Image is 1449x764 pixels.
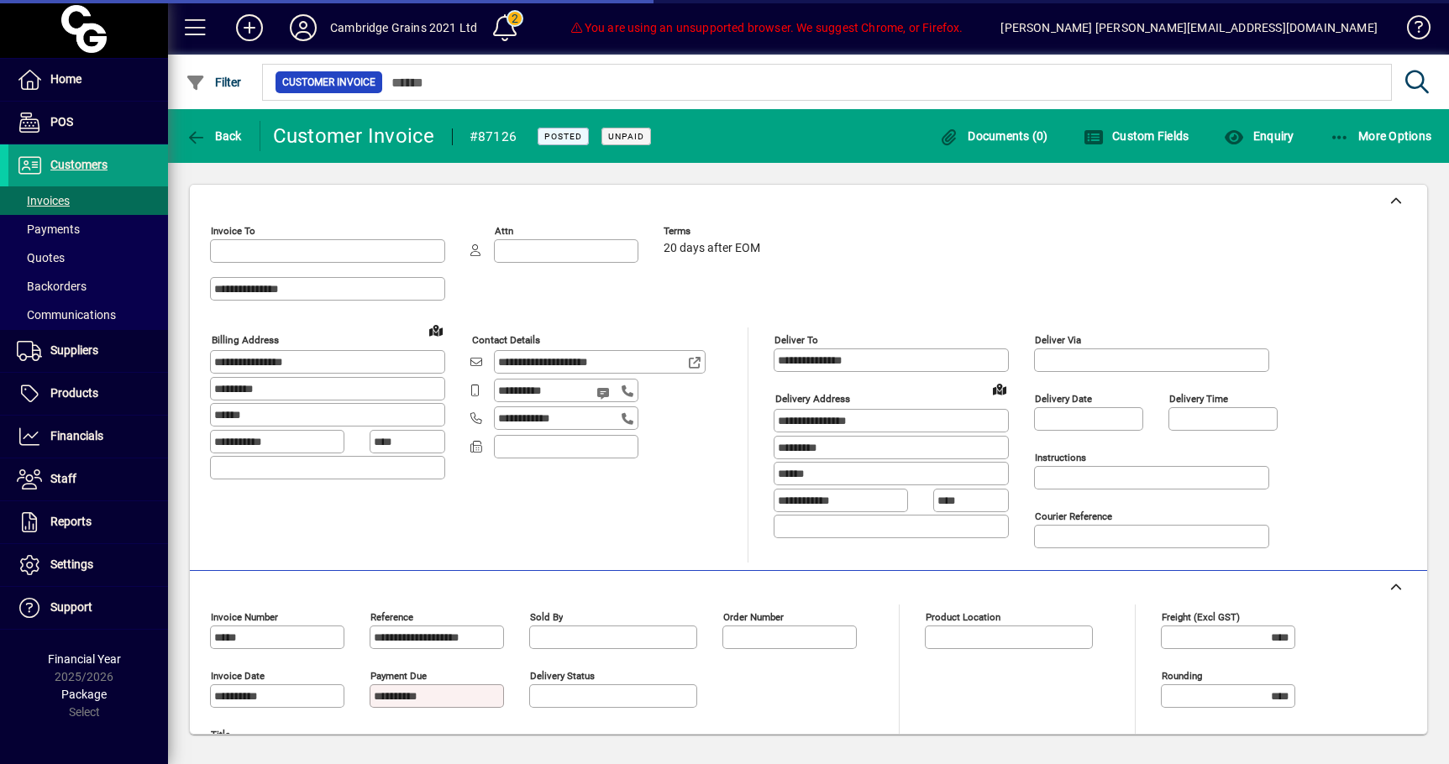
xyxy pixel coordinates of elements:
[8,416,168,458] a: Financials
[211,670,265,682] mat-label: Invoice date
[50,72,81,86] span: Home
[50,600,92,614] span: Support
[723,611,784,623] mat-label: Order number
[223,13,276,43] button: Add
[181,67,246,97] button: Filter
[664,226,764,237] span: Terms
[8,272,168,301] a: Backorders
[1084,129,1189,143] span: Custom Fields
[8,243,168,272] a: Quotes
[50,386,98,400] span: Products
[181,121,246,151] button: Back
[608,131,644,142] span: Unpaid
[544,131,582,142] span: Posted
[926,611,1000,623] mat-label: Product location
[50,429,103,442] span: Financials
[470,123,517,150] div: #87126
[211,611,278,623] mat-label: Invoice number
[986,375,1013,402] a: View on map
[8,301,168,329] a: Communications
[1330,129,1432,143] span: More Options
[8,458,168,500] a: Staff
[939,129,1048,143] span: Documents (0)
[8,59,168,101] a: Home
[370,670,427,682] mat-label: Payment due
[186,76,242,89] span: Filter
[50,515,92,528] span: Reports
[664,242,760,255] span: 20 days after EOM
[8,215,168,243] a: Payments
[50,115,73,128] span: POS
[17,222,80,236] span: Payments
[8,373,168,415] a: Products
[50,557,93,571] span: Settings
[8,186,168,215] a: Invoices
[17,194,70,207] span: Invoices
[1162,611,1240,623] mat-label: Freight (excl GST)
[186,129,242,143] span: Back
[530,611,563,623] mat-label: Sold by
[570,21,963,34] span: You are using an unsupported browser. We suggest Chrome, or Firefox.
[273,123,435,149] div: Customer Invoice
[211,225,255,237] mat-label: Invoice To
[168,121,260,151] app-page-header-button: Back
[1000,14,1378,41] div: [PERSON_NAME] [PERSON_NAME][EMAIL_ADDRESS][DOMAIN_NAME]
[61,688,107,701] span: Package
[276,13,330,43] button: Profile
[50,472,76,485] span: Staff
[423,317,449,343] a: View on map
[282,74,375,91] span: Customer Invoice
[774,334,818,346] mat-label: Deliver To
[1220,121,1298,151] button: Enquiry
[50,158,108,171] span: Customers
[50,343,98,357] span: Suppliers
[370,611,413,623] mat-label: Reference
[48,652,121,666] span: Financial Year
[1035,452,1086,463] mat-label: Instructions
[8,102,168,144] a: POS
[211,729,230,740] mat-label: Title
[1035,393,1092,405] mat-label: Delivery date
[530,670,595,682] mat-label: Delivery status
[1394,3,1428,58] a: Knowledge Base
[8,501,168,543] a: Reports
[17,308,116,322] span: Communications
[1224,129,1294,143] span: Enquiry
[1169,393,1228,405] mat-label: Delivery time
[585,373,625,413] button: Send SMS
[495,225,513,237] mat-label: Attn
[8,544,168,586] a: Settings
[1035,334,1081,346] mat-label: Deliver via
[1326,121,1436,151] button: More Options
[330,14,477,41] div: Cambridge Grains 2021 Ltd
[17,251,65,264] span: Quotes
[17,280,87,293] span: Backorders
[1035,510,1112,522] mat-label: Courier Reference
[8,587,168,629] a: Support
[8,330,168,372] a: Suppliers
[1162,670,1202,682] mat-label: Rounding
[935,121,1053,151] button: Documents (0)
[1079,121,1194,151] button: Custom Fields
